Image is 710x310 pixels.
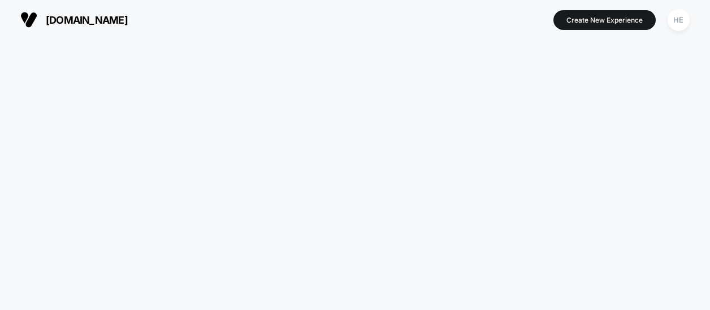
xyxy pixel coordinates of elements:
img: Visually logo [20,11,37,28]
button: HE [664,8,693,32]
div: HE [668,9,690,31]
button: Create New Experience [553,10,656,30]
span: [DOMAIN_NAME] [46,14,128,26]
button: [DOMAIN_NAME] [17,11,131,29]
